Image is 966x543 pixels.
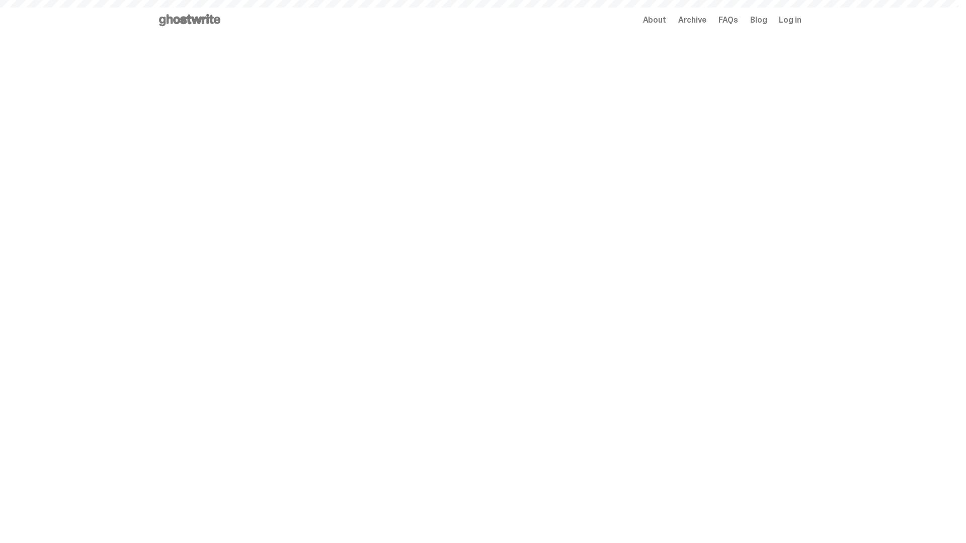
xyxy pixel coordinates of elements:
[750,16,767,24] a: Blog
[718,16,738,24] a: FAQs
[678,16,706,24] a: Archive
[779,16,801,24] a: Log in
[643,16,666,24] a: About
